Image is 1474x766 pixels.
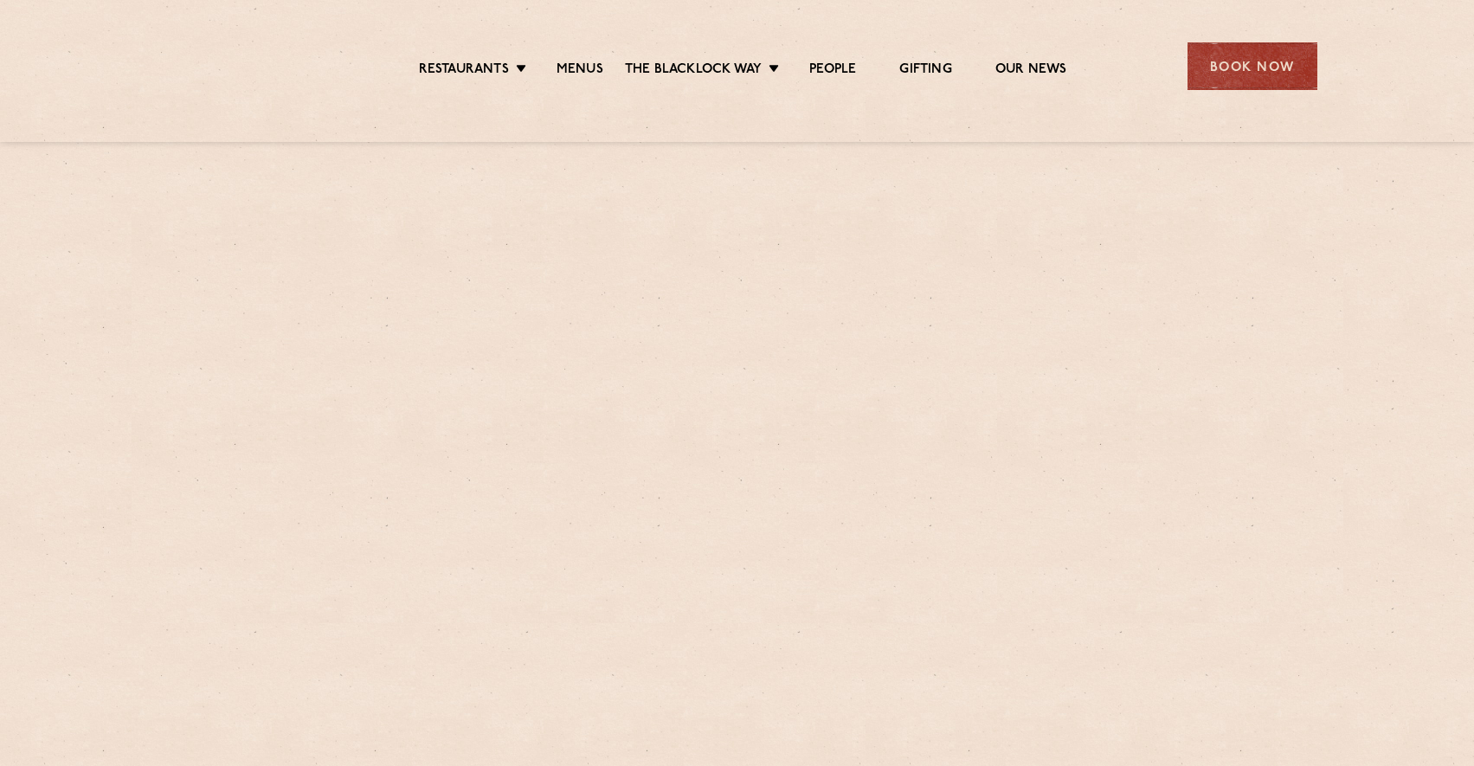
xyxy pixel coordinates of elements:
a: The Blacklock Way [625,61,762,80]
div: Book Now [1188,42,1317,90]
a: Menus [557,61,603,80]
a: Gifting [899,61,951,80]
a: Our News [995,61,1067,80]
img: svg%3E [158,16,307,116]
a: People [809,61,856,80]
a: Restaurants [419,61,509,80]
